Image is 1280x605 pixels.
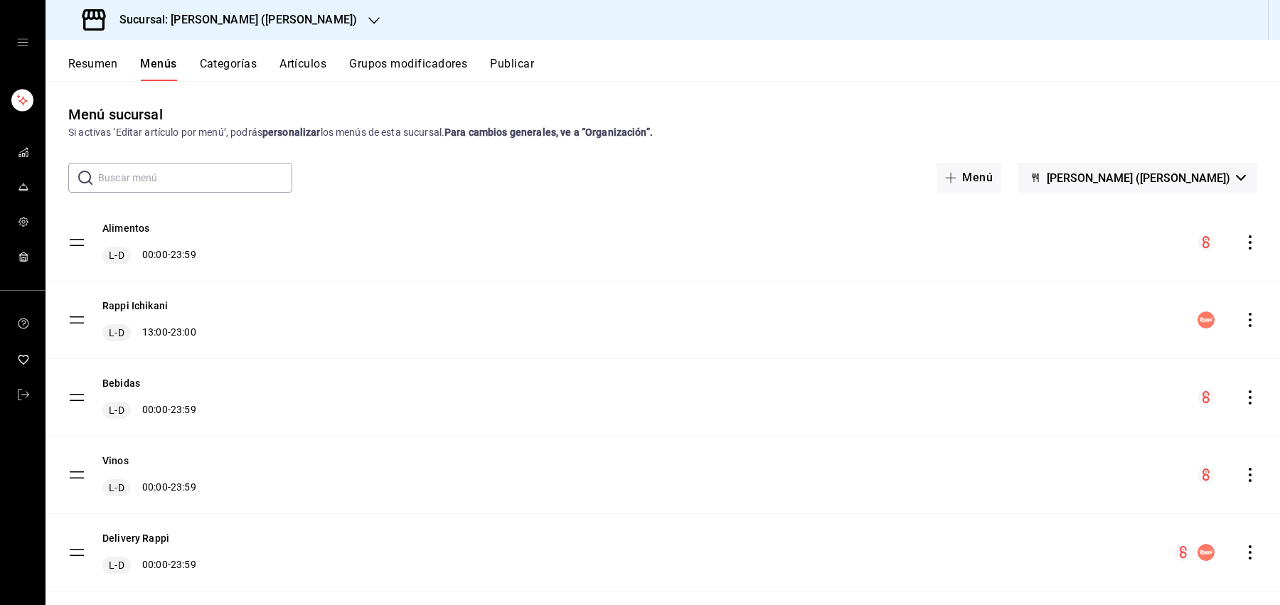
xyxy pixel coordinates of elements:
[68,234,85,251] button: drag
[1243,235,1257,250] button: actions
[1047,171,1230,185] span: [PERSON_NAME] ([PERSON_NAME])
[68,311,85,328] button: drag
[102,299,168,313] button: Rappi Ichikani
[106,403,127,417] span: L-D
[200,57,257,81] button: Categorías
[68,544,85,561] button: drag
[68,125,1257,140] div: Si activas ‘Editar artículo por menú’, podrás los menús de esta sucursal.
[102,479,196,496] div: 00:00 - 23:59
[102,376,140,390] button: Bebidas
[490,57,534,81] button: Publicar
[68,104,163,125] div: Menú sucursal
[279,57,326,81] button: Artículos
[937,163,1001,193] button: Menú
[106,326,127,340] span: L-D
[140,57,176,81] button: Menús
[106,248,127,262] span: L-D
[262,127,321,138] strong: personalizar
[106,481,127,495] span: L-D
[102,324,196,341] div: 13:00 - 23:00
[1243,545,1257,560] button: actions
[1018,163,1257,193] button: [PERSON_NAME] ([PERSON_NAME])
[68,466,85,483] button: drag
[17,37,28,48] button: open drawer
[102,557,196,574] div: 00:00 - 23:59
[102,402,196,419] div: 00:00 - 23:59
[102,454,129,468] button: Vinos
[102,247,196,264] div: 00:00 - 23:59
[349,57,467,81] button: Grupos modificadores
[444,127,653,138] strong: Para cambios generales, ve a “Organización”.
[102,221,149,235] button: Alimentos
[68,57,1280,81] div: navigation tabs
[1243,390,1257,405] button: actions
[106,558,127,572] span: L-D
[102,531,169,545] button: Delivery Rappi
[1243,313,1257,327] button: actions
[68,57,117,81] button: Resumen
[108,11,357,28] h3: Sucursal: [PERSON_NAME] ([PERSON_NAME])
[68,389,85,406] button: drag
[98,164,292,192] input: Buscar menú
[1243,468,1257,482] button: actions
